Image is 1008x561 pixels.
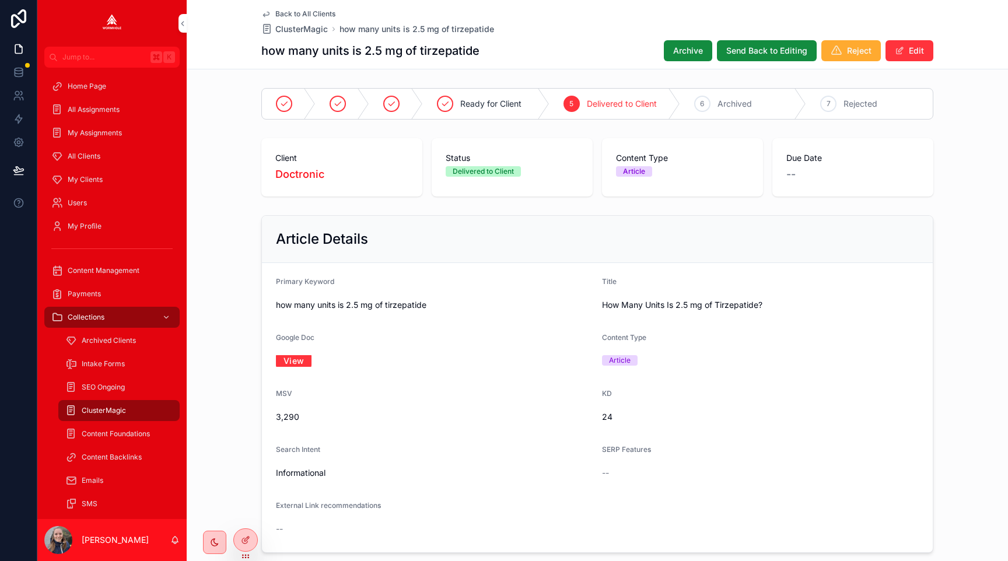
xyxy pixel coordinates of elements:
[68,289,101,299] span: Payments
[275,9,335,19] span: Back to All Clients
[261,43,480,59] h1: how many units is 2.5 mg of tirzepatide
[700,99,704,108] span: 6
[717,40,817,61] button: Send Back to Editing
[68,266,139,275] span: Content Management
[602,389,612,398] span: KD
[275,23,328,35] span: ClusterMagic
[82,453,142,462] span: Content Backlinks
[44,192,180,213] a: Users
[68,313,104,322] span: Collections
[276,523,283,535] span: --
[602,299,919,311] span: How Many Units Is 2.5 mg of Tirzepatide?
[68,222,101,231] span: My Profile
[44,76,180,97] a: Home Page
[82,406,126,415] span: ClusterMagic
[786,152,919,164] span: Due Date
[68,105,120,114] span: All Assignments
[276,445,320,454] span: Search Intent
[58,400,180,421] a: ClusterMagic
[602,411,919,423] span: 24
[82,336,136,345] span: Archived Clients
[44,146,180,167] a: All Clients
[44,99,180,120] a: All Assignments
[44,122,180,143] a: My Assignments
[164,52,174,62] span: K
[44,260,180,281] a: Content Management
[58,493,180,514] a: SMS
[827,99,831,108] span: 7
[276,299,593,311] span: how many units is 2.5 mg of tirzepatide
[664,40,712,61] button: Archive
[616,152,749,164] span: Content Type
[786,166,796,183] span: --
[68,198,87,208] span: Users
[82,359,125,369] span: Intake Forms
[261,9,335,19] a: Back to All Clients
[847,45,871,57] span: Reject
[44,216,180,237] a: My Profile
[602,333,646,342] span: Content Type
[276,352,311,370] a: View
[821,40,881,61] button: Reject
[717,98,752,110] span: Archived
[276,389,292,398] span: MSV
[275,166,324,183] a: Doctronic
[58,330,180,351] a: Archived Clients
[276,333,314,342] span: Google Doc
[58,377,180,398] a: SEO Ongoing
[460,98,521,110] span: Ready for Client
[44,169,180,190] a: My Clients
[37,68,187,519] div: scrollable content
[68,82,106,91] span: Home Page
[623,166,645,177] div: Article
[569,99,573,108] span: 5
[276,501,381,510] span: External Link recommendations
[58,470,180,491] a: Emails
[275,152,408,164] span: Client
[726,45,807,57] span: Send Back to Editing
[843,98,877,110] span: Rejected
[58,353,180,374] a: Intake Forms
[68,128,122,138] span: My Assignments
[82,429,150,439] span: Content Foundations
[82,499,97,509] span: SMS
[68,152,100,161] span: All Clients
[453,166,514,177] div: Delivered to Client
[58,423,180,444] a: Content Foundations
[103,14,121,33] img: App logo
[44,283,180,304] a: Payments
[276,230,368,248] h2: Article Details
[602,277,617,286] span: Title
[673,45,703,57] span: Archive
[44,47,180,68] button: Jump to...K
[276,277,334,286] span: Primary Keyword
[602,445,651,454] span: SERP Features
[82,476,103,485] span: Emails
[82,534,149,546] p: [PERSON_NAME]
[62,52,146,62] span: Jump to...
[885,40,933,61] button: Edit
[44,307,180,328] a: Collections
[82,383,125,392] span: SEO Ongoing
[276,467,593,479] span: Informational
[587,98,657,110] span: Delivered to Client
[68,175,103,184] span: My Clients
[339,23,494,35] a: how many units is 2.5 mg of tirzepatide
[446,152,579,164] span: Status
[58,447,180,468] a: Content Backlinks
[276,411,593,423] span: 3,290
[609,355,631,366] div: Article
[261,23,328,35] a: ClusterMagic
[602,467,609,479] span: --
